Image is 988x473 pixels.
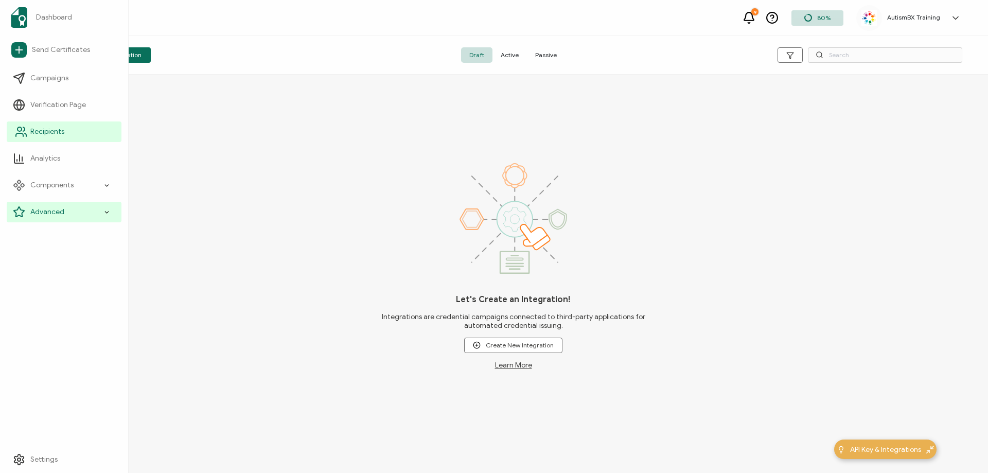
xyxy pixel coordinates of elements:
a: Learn More [495,361,532,370]
span: Campaigns [30,73,68,83]
span: 80% [817,14,831,22]
h1: Let's Create an Integration! [456,294,571,305]
span: Recipients [30,127,64,137]
div: 9 [751,8,758,15]
span: Dashboard [36,12,72,23]
iframe: Chat Widget [937,424,988,473]
span: Analytics [30,153,60,164]
span: Settings [30,454,58,465]
img: 55acd4ea-2246-4d5a-820f-7ee15f166b00.jpg [861,10,877,26]
input: Search [808,47,962,63]
h5: AutismBX Training [887,14,940,21]
a: Verification Page [7,95,121,115]
a: Dashboard [7,3,121,32]
span: Advanced [30,207,64,217]
span: API Key & Integrations [850,444,921,455]
span: Draft [461,47,492,63]
a: Recipients [7,121,121,142]
span: Integrations are credential campaigns connected to third-party applications for automated credent... [365,312,662,330]
img: integrations.svg [460,163,567,274]
img: sertifier-logomark-colored.svg [11,7,27,28]
span: Passive [527,47,565,63]
span: Verification Page [30,100,86,110]
img: minimize-icon.svg [926,446,934,453]
span: Components [30,180,74,190]
button: Create New Integration [464,338,562,353]
a: Settings [7,449,121,470]
a: Campaigns [7,68,121,89]
span: Active [492,47,527,63]
span: Send Certificates [32,45,90,55]
a: Send Certificates [7,38,121,62]
span: Create New Integration [473,341,554,349]
a: Analytics [7,148,121,169]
